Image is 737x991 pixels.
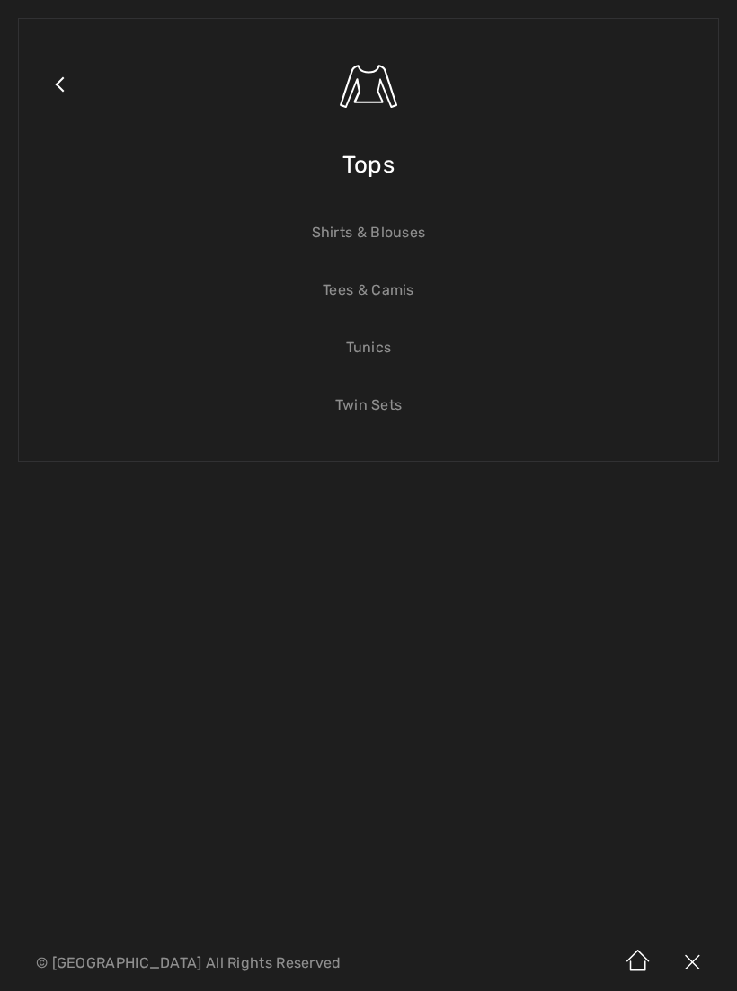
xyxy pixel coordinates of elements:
p: © [GEOGRAPHIC_DATA] All Rights Reserved [36,957,434,969]
a: Tees & Camis [37,270,700,310]
a: Twin Sets [37,385,700,425]
span: Tops [342,133,395,197]
span: Help [43,13,80,29]
a: Tunics [37,328,700,367]
img: X [665,935,719,991]
img: Home [611,935,665,991]
a: Shirts & Blouses [37,213,700,252]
